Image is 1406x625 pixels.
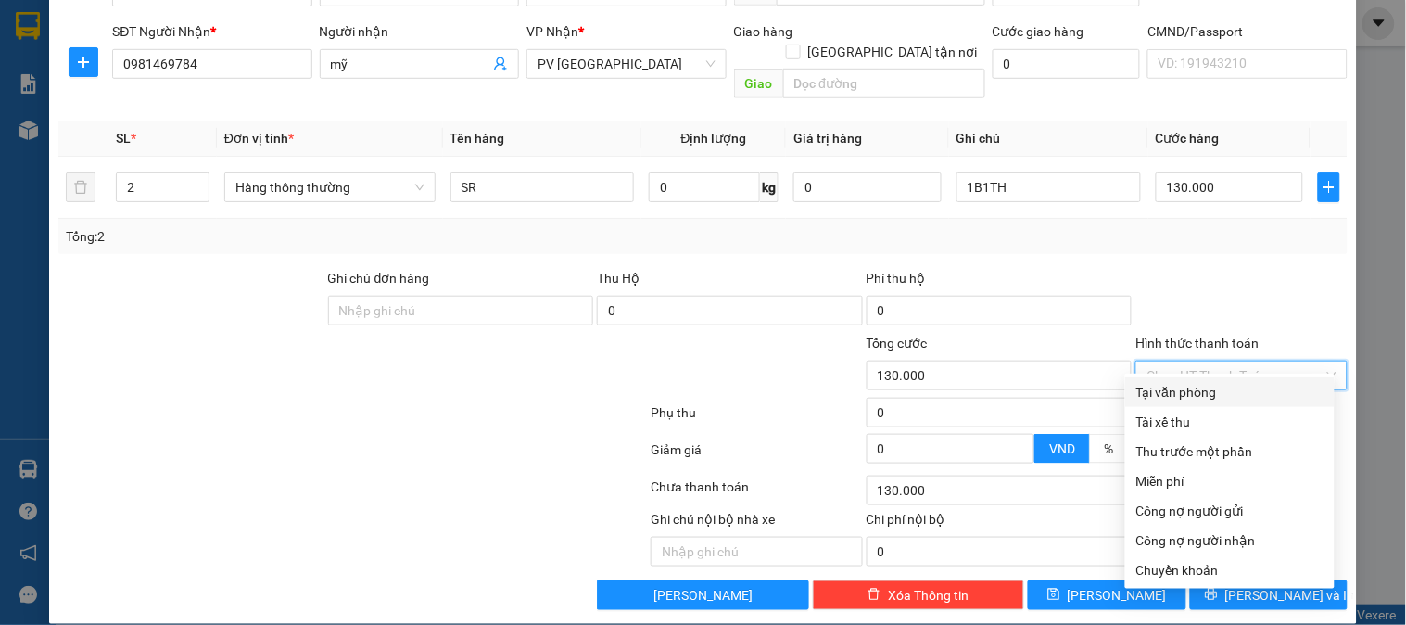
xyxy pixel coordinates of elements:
span: Tổng cước [867,336,928,351]
span: Xóa Thông tin [888,585,969,606]
button: plus [69,47,98,77]
span: Giá trị hàng [793,131,862,146]
span: [PERSON_NAME] [1068,585,1167,606]
div: Công nợ người nhận [1136,530,1324,551]
div: CMND/Passport [1147,21,1347,42]
span: Giao hàng [734,24,793,39]
div: Ghi chú nội bộ nhà xe [651,509,862,537]
span: plus [1319,180,1339,195]
span: Tên hàng [450,131,505,146]
span: VND [1049,441,1075,456]
span: % [1104,441,1113,456]
label: Hình thức thanh toán [1135,336,1259,351]
button: delete [66,172,95,202]
span: [PERSON_NAME] và In [1225,585,1355,606]
div: Giảm giá [649,440,864,472]
label: Ghi chú đơn hàng [328,271,430,286]
div: Miễn phí [1136,471,1324,491]
div: Tổng: 2 [66,226,544,247]
span: PV Tân Bình [538,50,715,78]
span: SL [116,131,131,146]
div: Tài xế thu [1136,412,1324,432]
input: Dọc đường [783,69,985,98]
button: save[PERSON_NAME] [1028,580,1185,610]
div: Công nợ người gửi [1136,501,1324,521]
button: deleteXóa Thông tin [813,580,1024,610]
button: plus [1318,172,1340,202]
button: printer[PERSON_NAME] và In [1190,580,1348,610]
th: Ghi chú [949,121,1148,157]
div: Người nhận [320,21,519,42]
div: Phí thu hộ [867,268,1133,296]
input: 0 [793,172,942,202]
div: SĐT Người Nhận [112,21,311,42]
span: VP Nhận [526,24,578,39]
span: save [1047,588,1060,603]
span: Đơn vị tính [224,131,294,146]
span: kg [760,172,779,202]
div: Chuyển khoản [1136,560,1324,580]
div: Phụ thu [649,402,864,435]
span: delete [868,588,880,603]
input: VD: Bàn, Ghế [450,172,635,202]
button: [PERSON_NAME] [597,580,808,610]
div: Chi phí nội bộ [867,509,1133,537]
div: Cước gửi hàng sẽ được ghi vào công nợ của người gửi [1125,496,1335,526]
span: [PERSON_NAME] [653,585,753,606]
span: Hàng thông thường [235,173,424,201]
div: Tại văn phòng [1136,382,1324,402]
input: Nhập ghi chú [651,537,862,567]
div: Cước gửi hàng sẽ được ghi vào công nợ của người nhận [1125,526,1335,555]
div: Thu trước một phần [1136,441,1324,462]
span: [GEOGRAPHIC_DATA] tận nơi [801,42,985,62]
span: Giao [734,69,783,98]
span: plus [70,55,97,70]
input: Ghi chú đơn hàng [328,296,594,325]
span: Định lượng [681,131,747,146]
span: printer [1205,588,1218,603]
input: Cước giao hàng [993,49,1141,79]
input: Ghi Chú [956,172,1141,202]
span: Cước hàng [1156,131,1220,146]
div: Chưa thanh toán [649,477,864,509]
label: Cước giao hàng [993,24,1084,39]
span: Thu Hộ [597,271,640,286]
span: user-add [493,57,508,71]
